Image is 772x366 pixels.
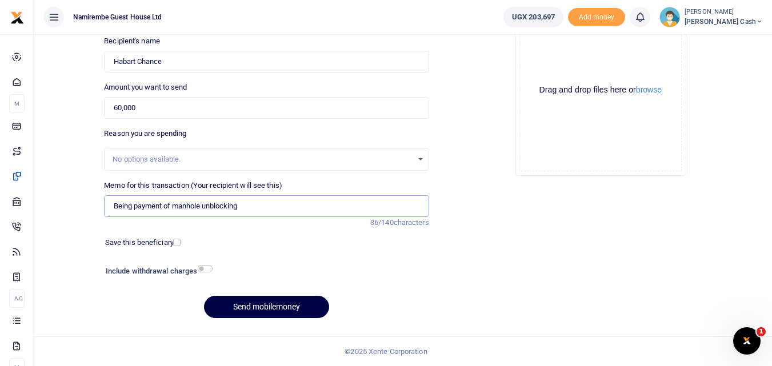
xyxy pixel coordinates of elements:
label: Reason you are spending [104,128,186,139]
label: Amount you want to send [104,82,187,93]
input: Loading name... [104,51,429,73]
h6: Include withdrawal charges [106,267,207,276]
div: Drag and drop files here or [520,85,681,95]
iframe: Intercom live chat [733,327,761,355]
label: Memo for this transaction (Your recipient will see this) [104,180,282,191]
span: 1 [757,327,766,336]
li: Wallet ballance [499,7,568,27]
span: Namirembe Guest House Ltd [69,12,167,22]
small: [PERSON_NAME] [685,7,763,17]
span: UGX 203,697 [512,11,555,23]
li: Toup your wallet [568,8,625,27]
li: Ac [9,289,25,308]
img: logo-small [10,11,24,25]
li: M [9,94,25,113]
a: Add money [568,12,625,21]
span: characters [394,218,429,227]
a: logo-small logo-large logo-large [10,13,24,21]
button: browse [636,86,662,94]
div: No options available. [113,154,412,165]
span: [PERSON_NAME] Cash [685,17,763,27]
a: profile-user [PERSON_NAME] [PERSON_NAME] Cash [659,7,763,27]
button: Send mobilemoney [204,296,329,318]
a: UGX 203,697 [503,7,563,27]
img: profile-user [659,7,680,27]
label: Save this beneficiary [105,237,174,248]
div: File Uploader [515,5,686,176]
input: UGX [104,97,429,119]
label: Recipient's name [104,35,160,47]
span: 36/140 [370,218,394,227]
input: Enter extra information [104,195,429,217]
span: Add money [568,8,625,27]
